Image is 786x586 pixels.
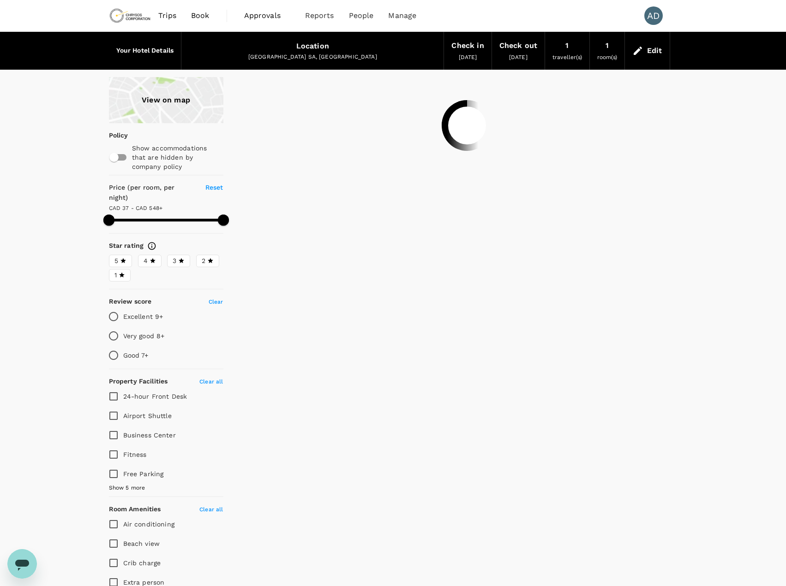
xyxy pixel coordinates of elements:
div: Check in [451,39,484,52]
h6: Review score [109,297,152,307]
span: Air conditioning [123,520,174,528]
p: Show accommodations that are hidden by company policy [132,144,222,171]
span: Fitness [123,451,147,458]
h6: Property Facilities [109,377,168,387]
span: Reports [305,10,334,21]
span: [DATE] [509,54,528,60]
div: [GEOGRAPHIC_DATA] SA, [GEOGRAPHIC_DATA] [189,53,436,62]
span: CAD 37 - CAD 548+ [109,205,163,211]
span: Show 5 more [109,484,145,493]
div: 1 [606,39,609,52]
span: 5 [114,256,118,266]
p: Very good 8+ [123,331,165,341]
p: Excellent 9+ [123,312,163,321]
span: Crib charge [123,559,161,567]
span: Beach view [123,540,160,547]
a: View on map [109,77,223,123]
span: traveller(s) [552,54,582,60]
span: Business Center [123,431,176,439]
span: Clear all [199,506,223,513]
img: Chrysos Corporation [109,6,151,26]
span: 24-hour Front Desk [123,393,187,400]
span: [DATE] [459,54,477,60]
span: Reset [205,184,223,191]
div: AD [644,6,663,25]
span: room(s) [597,54,617,60]
span: People [349,10,374,21]
h6: Price (per room, per night) [109,183,195,203]
span: 2 [202,256,205,266]
span: Free Parking [123,470,164,478]
iframe: Button to launch messaging window [7,549,37,579]
span: 4 [144,256,148,266]
span: Trips [158,10,176,21]
div: Check out [499,39,537,52]
div: 1 [565,39,569,52]
h6: Your Hotel Details [116,46,174,56]
span: Approvals [244,10,290,21]
span: Extra person [123,579,165,586]
span: 1 [114,270,117,280]
h6: Star rating [109,241,144,251]
p: Good 7+ [123,351,149,360]
span: Book [191,10,210,21]
h6: Room Amenities [109,504,161,514]
svg: Star ratings are awarded to properties to represent the quality of services, facilities, and amen... [147,241,156,251]
span: Airport Shuttle [123,412,172,419]
span: 3 [173,256,176,266]
div: Edit [647,44,662,57]
div: Location [296,40,329,53]
p: Policy [109,131,115,140]
span: Clear all [199,378,223,385]
span: Clear [209,299,223,305]
span: Manage [388,10,416,21]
